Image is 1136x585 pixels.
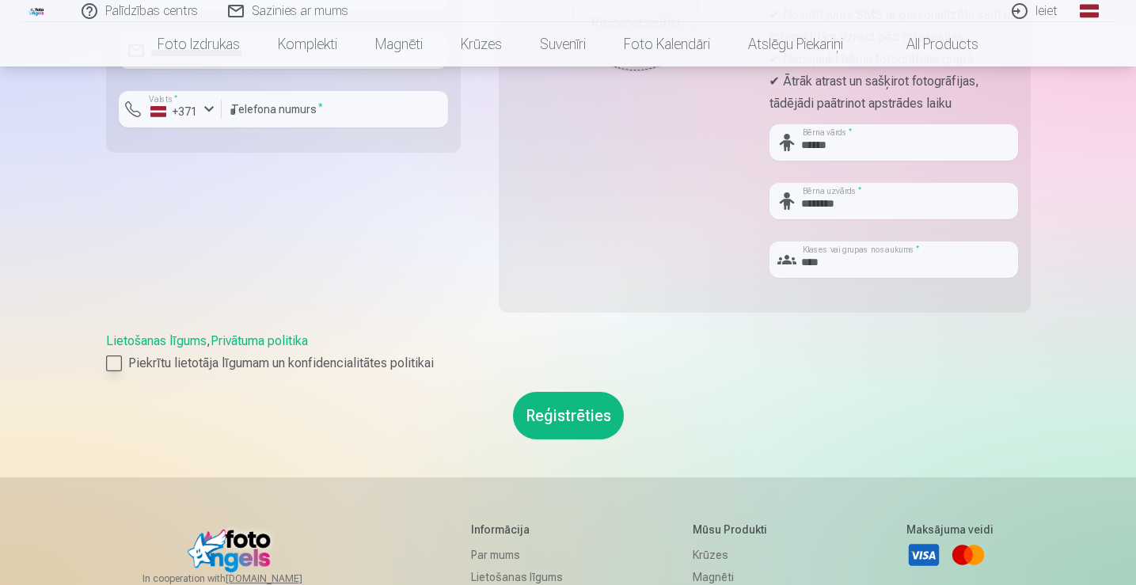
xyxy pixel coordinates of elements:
[862,22,997,66] a: All products
[951,538,986,572] a: Mastercard
[106,354,1031,373] label: Piekrītu lietotāja līgumam un konfidencialitātes politikai
[693,544,776,566] a: Krūzes
[144,93,183,105] label: Valsts
[471,544,563,566] a: Par mums
[119,91,222,127] button: Valsts*+371
[106,333,207,348] a: Lietošanas līgums
[442,22,521,66] a: Krūzes
[471,522,563,538] h5: Informācija
[139,22,259,66] a: Foto izdrukas
[605,22,729,66] a: Foto kalendāri
[521,22,605,66] a: Suvenīri
[906,522,994,538] h5: Maksājuma veidi
[769,70,1018,115] p: ✔ Ātrāk atrast un sašķirot fotogrāfijas, tādējādi paātrinot apstrādes laiku
[211,333,308,348] a: Privātuma politika
[906,538,941,572] a: Visa
[693,522,776,538] h5: Mūsu produkti
[150,104,198,120] div: +371
[259,22,356,66] a: Komplekti
[513,392,624,439] button: Reģistrēties
[729,22,862,66] a: Atslēgu piekariņi
[356,22,442,66] a: Magnēti
[226,572,340,585] a: [DOMAIN_NAME]
[28,6,46,16] img: /fa1
[106,332,1031,373] div: ,
[142,572,340,585] span: In cooperation with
